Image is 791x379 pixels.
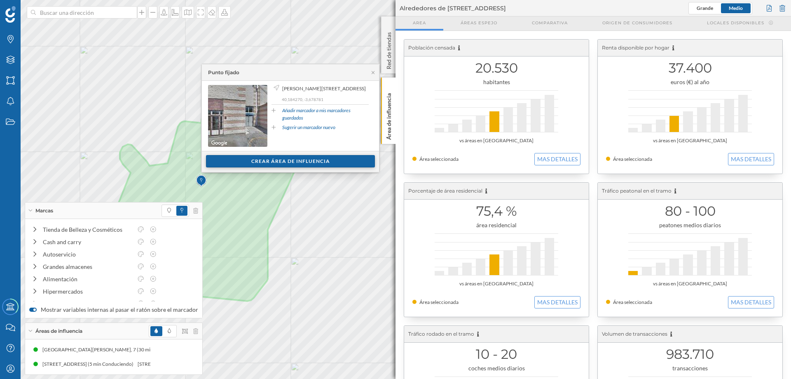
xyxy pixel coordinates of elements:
span: Alrededores de [STREET_ADDRESS] [400,4,506,12]
button: MAS DETALLES [534,296,580,308]
h1: 20.530 [412,60,580,76]
div: vs áreas en [GEOGRAPHIC_DATA] [606,280,774,288]
img: streetview [208,85,267,147]
div: Población censada [404,40,589,56]
div: Autoservicio [43,250,133,259]
div: [GEOGRAPHIC_DATA][PERSON_NAME], 7 (30 min Conduciendo) [42,346,190,354]
span: Grande [697,5,713,11]
img: Marker [196,173,206,189]
div: vs áreas en [GEOGRAPHIC_DATA] [412,280,580,288]
div: Grandes almacenes [43,262,133,271]
span: Área seleccionada [419,299,459,305]
div: Tráfico rodado en el tramo [404,326,589,343]
span: Comparativa [532,20,568,26]
span: Medio [729,5,743,11]
div: Hipermercados [43,287,133,296]
button: MAS DETALLES [728,296,774,308]
div: Centros Comerciales [43,299,133,308]
span: Área seleccionada [419,156,459,162]
div: [STREET_ADDRESS] (5 min Conduciendo) [138,360,233,368]
div: Alimentación [43,275,133,283]
h1: 37.400 [606,60,774,76]
div: Punto fijado [208,69,239,76]
p: Área de influencia [385,90,393,140]
div: vs áreas en [GEOGRAPHIC_DATA] [606,137,774,145]
div: Renta disponible por hogar [598,40,782,56]
p: Red de tiendas [385,29,393,69]
div: coches medios diarios [412,364,580,372]
span: Locales disponibles [707,20,764,26]
div: peatones medios diarios [606,221,774,229]
span: Marcas [35,207,53,214]
h1: 10 - 20 [412,346,580,362]
div: vs áreas en [GEOGRAPHIC_DATA] [412,137,580,145]
div: Porcentaje de área residencial [404,183,589,200]
div: euros (€) al año [606,78,774,86]
button: MAS DETALLES [728,153,774,165]
span: Origen de consumidores [602,20,672,26]
span: Áreas de influencia [35,327,82,335]
div: Volumen de transacciones [598,326,782,343]
span: Áreas espejo [461,20,497,26]
div: habitantes [412,78,580,86]
div: área residencial [412,221,580,229]
span: Área seleccionada [613,299,652,305]
span: Área seleccionada [613,156,652,162]
a: Añadir marcador a mis marcadores guardados [282,107,369,122]
div: Tienda de Belleza y Cosméticos [43,225,133,234]
span: Area [413,20,426,26]
p: 40,184270, -3,678781 [282,97,369,102]
div: [STREET_ADDRESS] (5 min Conduciendo) [42,360,138,368]
div: Tráfico peatonal en el tramo [598,183,782,200]
a: Sugerir un marcador nuevo [282,124,335,131]
span: Soporte [16,6,46,13]
label: Mostrar variables internas al pasar el ratón sobre el marcador [29,306,198,314]
button: MAS DETALLES [534,153,580,165]
img: Geoblink Logo [5,6,16,23]
h1: 983.710 [606,346,774,362]
div: transacciones [606,364,774,372]
h1: 75,4 % [412,203,580,219]
div: Cash and carry [43,238,133,246]
h1: 80 - 100 [606,203,774,219]
span: [PERSON_NAME][STREET_ADDRESS] [282,85,366,92]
